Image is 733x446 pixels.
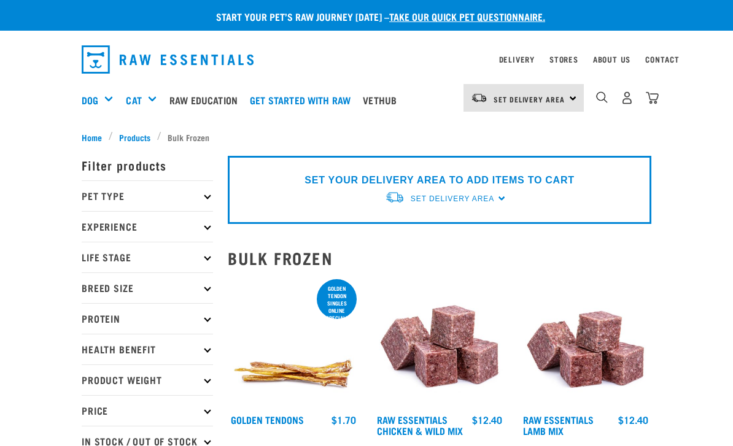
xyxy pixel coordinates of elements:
span: Set Delivery Area [411,194,494,203]
a: About Us [593,57,630,61]
div: $1.70 [332,414,356,425]
img: Pile Of Cubed Chicken Wild Meat Mix [374,277,505,408]
a: Get started with Raw [247,75,360,125]
img: home-icon@2x.png [646,91,659,104]
a: Products [113,131,157,144]
p: Price [82,395,213,426]
div: Golden Tendon singles online special! [317,279,357,327]
a: Stores [549,57,578,61]
p: Breed Size [82,272,213,303]
a: Raw Essentials Chicken & Wild Mix [377,417,463,433]
a: Raw Education [166,75,247,125]
p: Protein [82,303,213,334]
a: Cat [126,93,141,107]
a: Contact [645,57,680,61]
div: $12.40 [618,414,648,425]
a: Raw Essentials Lamb Mix [523,417,594,433]
span: Set Delivery Area [494,97,565,101]
p: Pet Type [82,180,213,211]
span: Home [82,131,102,144]
a: take our quick pet questionnaire. [389,13,545,19]
a: Delivery [499,57,535,61]
a: Dog [82,93,98,107]
a: Vethub [360,75,406,125]
p: Product Weight [82,364,213,395]
a: Home [82,131,109,144]
p: Health Benefit [82,334,213,364]
img: ?1041 RE Lamb Mix 01 [520,277,651,408]
span: Products [119,131,150,144]
p: SET YOUR DELIVERY AREA TO ADD ITEMS TO CART [304,173,574,188]
img: user.png [621,91,634,104]
h2: Bulk Frozen [228,248,651,267]
img: van-moving.png [471,93,487,104]
img: 1293 Golden Tendons 01 [228,277,359,408]
img: van-moving.png [385,191,405,204]
nav: dropdown navigation [72,40,661,79]
p: Experience [82,211,213,242]
a: Golden Tendons [231,417,304,422]
img: Raw Essentials Logo [82,45,254,74]
p: Life Stage [82,242,213,272]
p: Filter products [82,150,213,180]
nav: breadcrumbs [82,131,651,144]
div: $12.40 [472,414,502,425]
img: home-icon-1@2x.png [596,91,608,103]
